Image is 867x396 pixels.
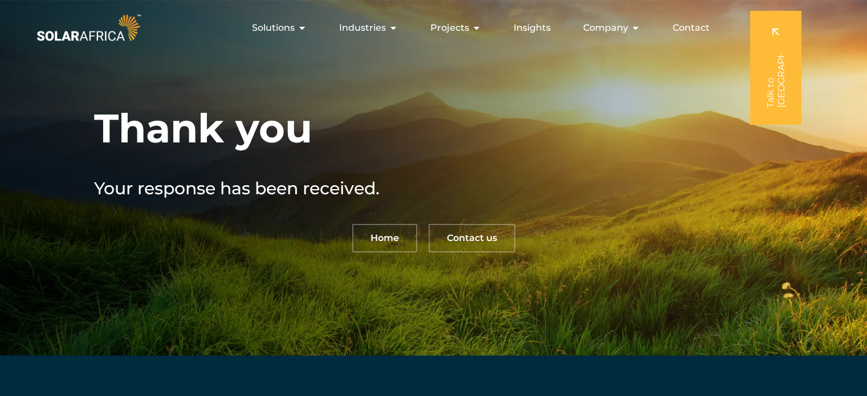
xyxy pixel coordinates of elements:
[339,21,386,35] span: Industries
[252,21,295,35] span: Solutions
[514,21,551,35] a: Insights
[371,234,399,243] span: Home
[94,104,312,153] h1: Thank you
[673,21,710,35] a: Contact
[94,175,447,201] h5: Your response has been received.
[143,17,719,39] nav: Menu
[583,21,628,35] span: Company
[352,224,417,252] a: Home
[447,234,497,243] span: Contact us
[143,17,719,39] div: Menu Toggle
[430,21,469,35] span: Projects
[429,224,515,252] a: Contact us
